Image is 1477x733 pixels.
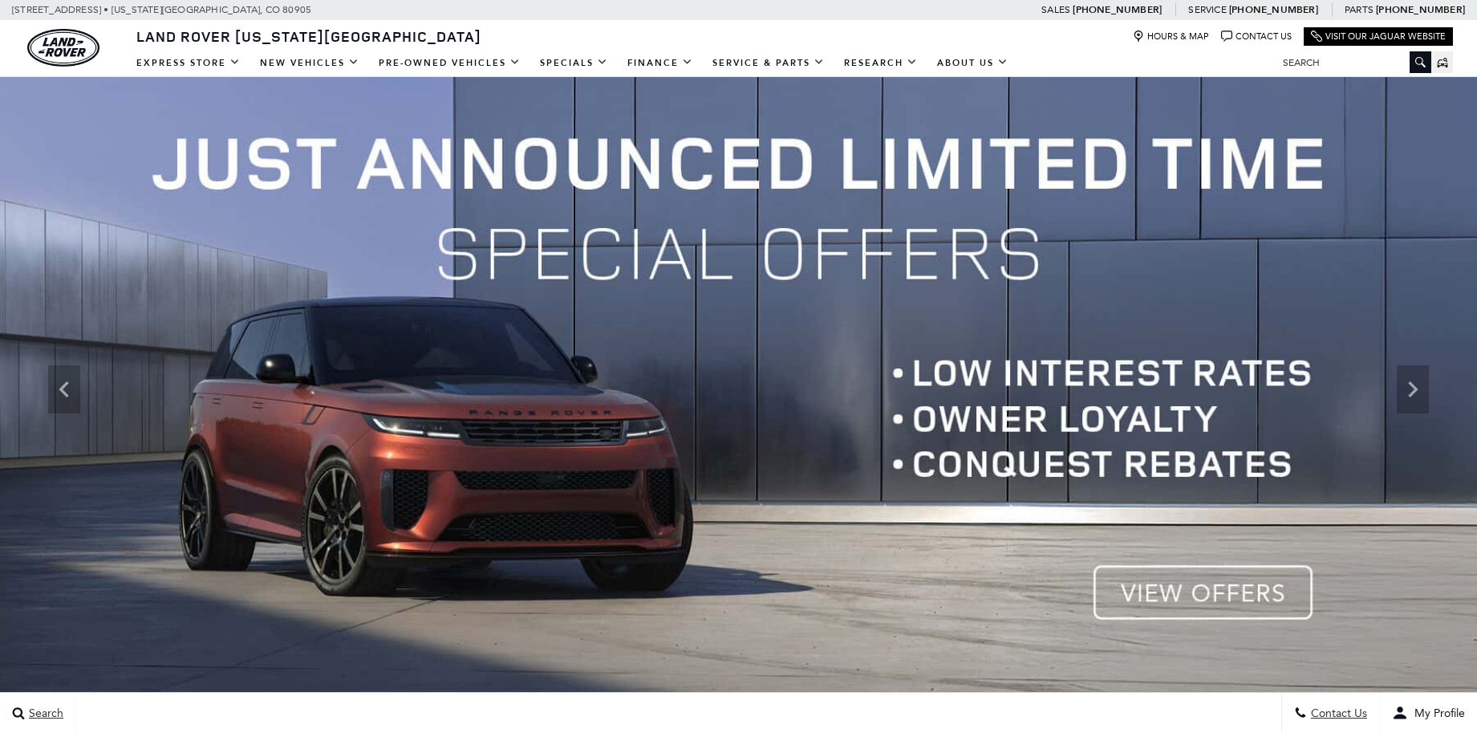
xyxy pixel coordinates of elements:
a: Specials [530,49,618,77]
span: Contact Us [1307,707,1367,720]
span: Parts [1345,4,1374,15]
a: Pre-Owned Vehicles [369,49,530,77]
a: Hours & Map [1133,31,1209,43]
button: user-profile-menu [1380,693,1477,733]
a: Visit Our Jaguar Website [1311,31,1446,43]
nav: Main Navigation [127,49,1018,77]
a: Finance [618,49,703,77]
a: Land Rover [US_STATE][GEOGRAPHIC_DATA] [127,26,491,46]
a: Research [834,49,927,77]
a: Contact Us [1221,31,1292,43]
img: Land Rover [27,29,99,67]
input: Search [1271,53,1431,72]
a: land-rover [27,29,99,67]
span: Service [1188,4,1226,15]
a: [PHONE_NUMBER] [1073,3,1162,16]
span: Land Rover [US_STATE][GEOGRAPHIC_DATA] [136,26,481,46]
span: Search [25,707,63,720]
a: New Vehicles [250,49,369,77]
a: [PHONE_NUMBER] [1229,3,1318,16]
span: Sales [1041,4,1070,15]
a: About Us [927,49,1018,77]
span: My Profile [1408,707,1465,720]
a: Service & Parts [703,49,834,77]
a: [PHONE_NUMBER] [1376,3,1465,16]
a: EXPRESS STORE [127,49,250,77]
a: [STREET_ADDRESS] • [US_STATE][GEOGRAPHIC_DATA], CO 80905 [12,4,311,15]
